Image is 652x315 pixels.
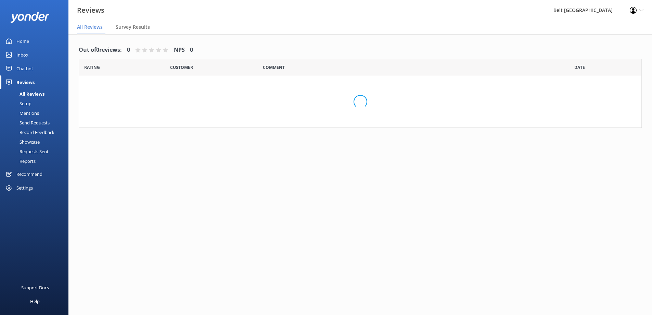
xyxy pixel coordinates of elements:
div: All Reviews [4,89,44,99]
div: Reports [4,156,36,166]
div: Showcase [4,137,40,147]
div: Recommend [16,167,42,181]
h4: 0 [127,46,130,54]
div: Requests Sent [4,147,49,156]
div: Help [30,294,40,308]
div: Settings [16,181,33,195]
a: Showcase [4,137,68,147]
h3: Reviews [77,5,104,16]
a: Send Requests [4,118,68,128]
span: Date [170,64,193,71]
h4: 0 [190,46,193,54]
div: Record Feedback [4,128,54,137]
span: Question [263,64,285,71]
a: Record Feedback [4,128,68,137]
span: All Reviews [77,24,103,31]
span: Survey Results [116,24,150,31]
div: Mentions [4,108,39,118]
div: Support Docs [21,281,49,294]
div: Setup [4,99,31,108]
div: Send Requests [4,118,50,128]
h4: NPS [174,46,185,54]
span: Date [84,64,100,71]
div: Home [16,34,29,48]
a: Reports [4,156,68,166]
a: All Reviews [4,89,68,99]
div: Chatbot [16,62,33,75]
a: Mentions [4,108,68,118]
img: yonder-white-logo.png [10,12,50,23]
div: Reviews [16,75,35,89]
a: Requests Sent [4,147,68,156]
span: Date [574,64,585,71]
a: Setup [4,99,68,108]
h4: Out of 0 reviews: [79,46,122,54]
div: Inbox [16,48,28,62]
